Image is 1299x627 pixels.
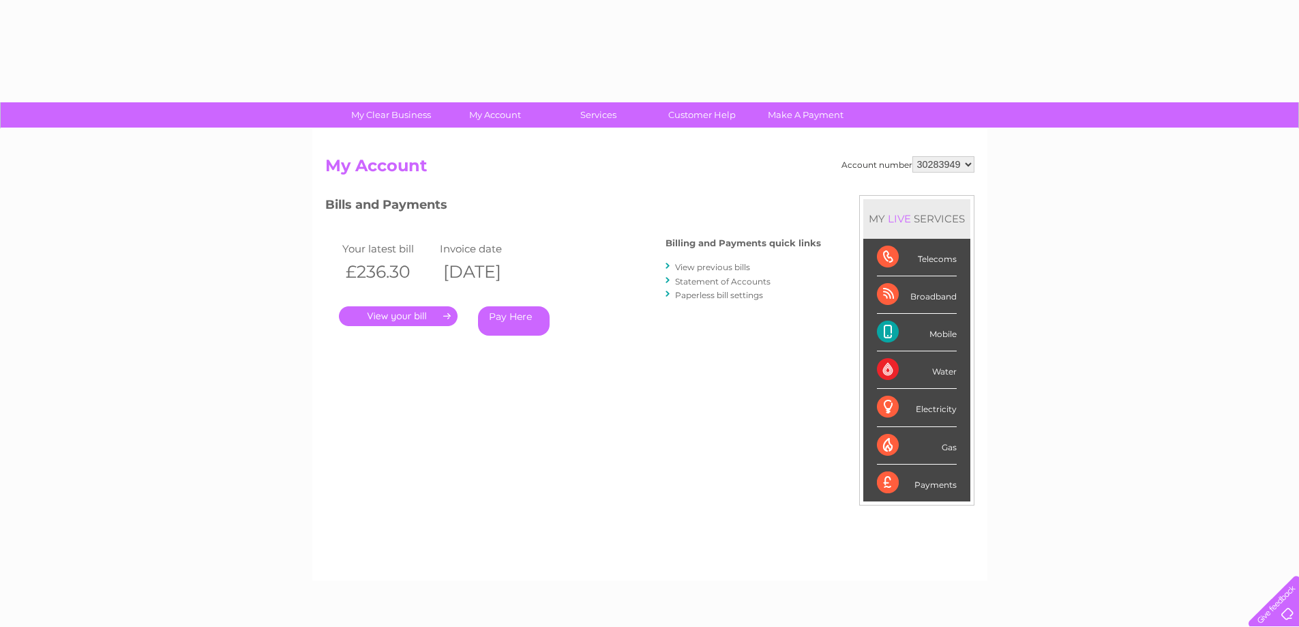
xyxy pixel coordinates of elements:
td: Your latest bill [339,239,437,258]
a: Statement of Accounts [675,276,771,287]
a: Make A Payment [749,102,862,128]
div: Account number [841,156,974,173]
div: Payments [877,465,957,501]
a: My Clear Business [335,102,447,128]
div: LIVE [885,212,914,225]
h2: My Account [325,156,974,182]
th: £236.30 [339,258,437,286]
a: View previous bills [675,262,750,272]
a: Paperless bill settings [675,290,763,300]
div: MY SERVICES [863,199,970,238]
a: . [339,306,458,326]
div: Water [877,351,957,389]
div: Mobile [877,314,957,351]
div: Electricity [877,389,957,426]
div: Broadband [877,276,957,314]
a: My Account [438,102,551,128]
div: Gas [877,427,957,465]
a: Services [542,102,655,128]
h3: Bills and Payments [325,195,821,219]
a: Customer Help [646,102,758,128]
td: Invoice date [436,239,535,258]
th: [DATE] [436,258,535,286]
div: Telecoms [877,239,957,276]
h4: Billing and Payments quick links [666,238,821,248]
a: Pay Here [478,306,550,336]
